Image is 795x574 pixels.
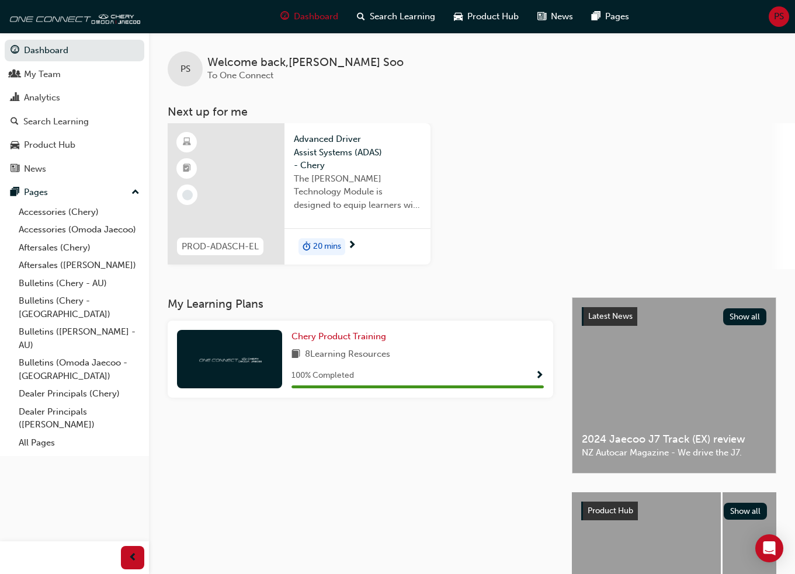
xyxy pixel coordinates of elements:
span: Product Hub [588,506,633,516]
div: My Team [24,68,61,81]
span: guage-icon [280,9,289,24]
a: Aftersales (Chery) [14,239,144,257]
span: Advanced Driver Assist Systems (ADAS) - Chery [294,133,421,172]
button: Pages [5,182,144,203]
span: Welcome back , [PERSON_NAME] Soo [207,56,404,69]
span: prev-icon [129,551,137,565]
span: learningRecordVerb_NONE-icon [182,190,193,200]
span: 8 Learning Resources [305,347,390,362]
a: All Pages [14,434,144,452]
h3: Next up for me [149,105,795,119]
span: Dashboard [294,10,338,23]
a: car-iconProduct Hub [445,5,528,29]
span: Search Learning [370,10,435,23]
span: Show Progress [535,371,544,381]
span: car-icon [11,140,19,151]
span: Chery Product Training [291,331,386,342]
a: Bulletins ([PERSON_NAME] - AU) [14,323,144,354]
a: Bulletins (Omoda Jaecoo - [GEOGRAPHIC_DATA]) [14,354,144,385]
a: Dealer Principals ([PERSON_NAME]) [14,403,144,434]
span: news-icon [537,9,546,24]
span: Product Hub [467,10,519,23]
span: news-icon [11,164,19,175]
a: Aftersales ([PERSON_NAME]) [14,256,144,274]
a: Latest NewsShow all [582,307,766,326]
a: News [5,158,144,180]
span: 20 mins [313,240,341,253]
span: pages-icon [592,9,600,24]
button: DashboardMy TeamAnalyticsSearch LearningProduct HubNews [5,37,144,182]
span: car-icon [454,9,463,24]
span: search-icon [11,117,19,127]
div: Product Hub [24,138,75,152]
span: News [551,10,573,23]
span: PROD-ADASCH-EL [182,240,259,253]
span: PS [774,10,784,23]
span: guage-icon [11,46,19,56]
span: NZ Autocar Magazine - We drive the J7. [582,446,766,460]
span: PS [180,62,190,76]
span: learningResourceType_ELEARNING-icon [183,135,191,150]
span: search-icon [357,9,365,24]
button: PS [769,6,789,27]
span: duration-icon [303,239,311,255]
a: My Team [5,64,144,85]
a: Search Learning [5,111,144,133]
span: booktick-icon [183,161,191,176]
span: 2024 Jaecoo J7 Track (EX) review [582,433,766,446]
span: To One Connect [207,70,273,81]
div: Open Intercom Messenger [755,534,783,562]
a: news-iconNews [528,5,582,29]
a: guage-iconDashboard [271,5,348,29]
span: Latest News [588,311,633,321]
span: book-icon [291,347,300,362]
a: Bulletins (Chery - AU) [14,274,144,293]
h3: My Learning Plans [168,297,553,311]
span: The [PERSON_NAME] Technology Module is designed to equip learners with essential knowledge about ... [294,172,421,212]
span: next-icon [348,241,356,251]
a: Bulletins (Chery - [GEOGRAPHIC_DATA]) [14,292,144,323]
span: people-icon [11,69,19,80]
span: chart-icon [11,93,19,103]
div: News [24,162,46,176]
a: pages-iconPages [582,5,638,29]
span: up-icon [131,185,140,200]
a: Latest NewsShow all2024 Jaecoo J7 Track (EX) reviewNZ Autocar Magazine - We drive the J7. [572,297,776,474]
button: Show all [723,308,767,325]
a: Analytics [5,87,144,109]
button: Show all [724,503,768,520]
span: pages-icon [11,187,19,198]
a: Accessories (Omoda Jaecoo) [14,221,144,239]
a: Product HubShow all [581,502,767,520]
a: Product Hub [5,134,144,156]
a: Accessories (Chery) [14,203,144,221]
a: search-iconSearch Learning [348,5,445,29]
a: PROD-ADASCH-ELAdvanced Driver Assist Systems (ADAS) - CheryThe [PERSON_NAME] Technology Module is... [168,123,431,265]
div: Analytics [24,91,60,105]
span: Pages [605,10,629,23]
a: Chery Product Training [291,330,391,343]
img: oneconnect [6,5,140,28]
button: Show Progress [535,368,544,383]
span: 100 % Completed [291,369,354,382]
div: Search Learning [23,115,89,128]
img: oneconnect [197,353,262,364]
div: Pages [24,186,48,199]
a: Dealer Principals (Chery) [14,385,144,403]
a: Dashboard [5,40,144,61]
